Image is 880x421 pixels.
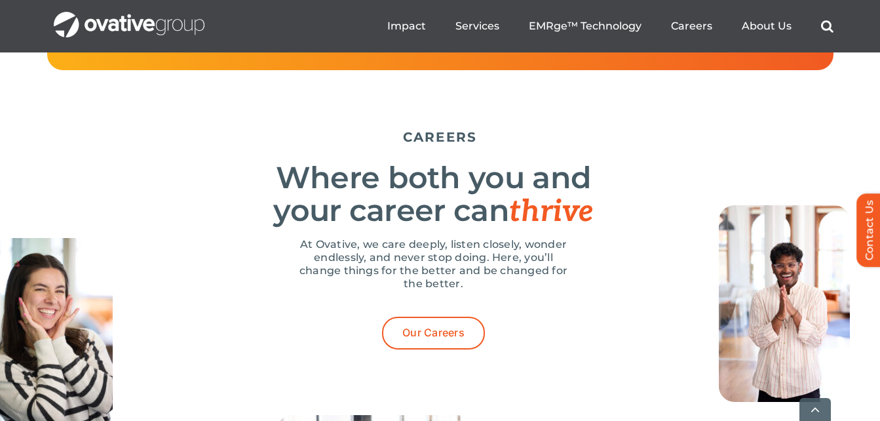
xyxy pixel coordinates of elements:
a: EMRge™ Technology [529,20,641,33]
a: Services [455,20,499,33]
span: Our Careers [402,327,465,339]
a: Search [821,20,833,33]
a: Careers [671,20,712,33]
h5: CAREERS [47,129,833,145]
span: thrive [509,193,594,230]
a: Our Careers [382,317,485,349]
nav: Menu [387,5,833,47]
a: OG_Full_horizontal_WHT [54,10,204,23]
img: Home – Careers 10 [719,205,850,402]
h2: Where both you and your career can [34,161,833,228]
a: Impact [387,20,426,33]
p: At Ovative, we care deeply, listen closely, wonder endlessly, and never stop doing. Here, you’ll ... [296,238,571,291]
a: About Us [742,20,792,33]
